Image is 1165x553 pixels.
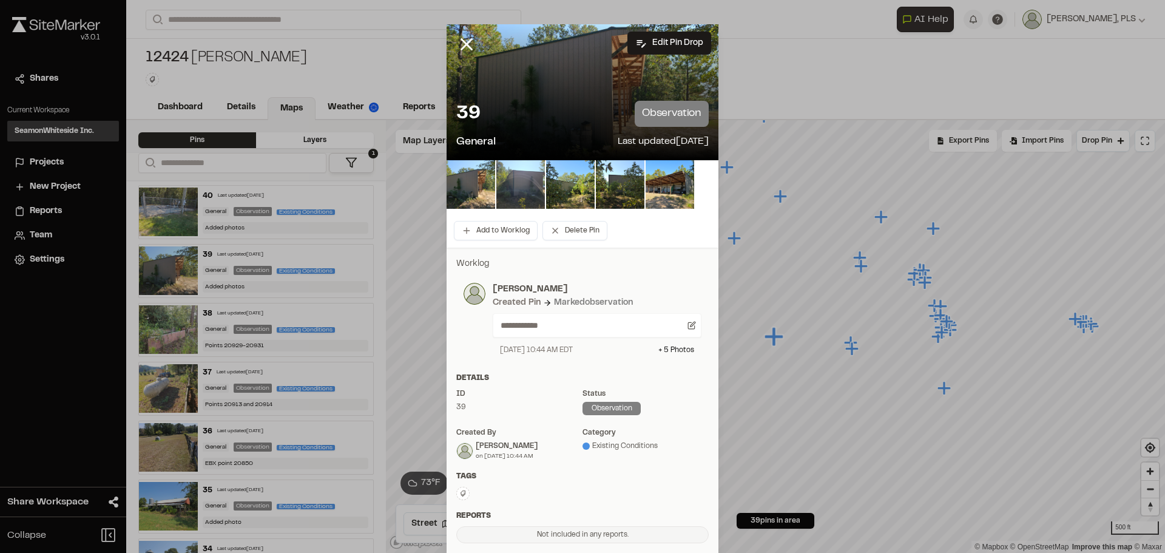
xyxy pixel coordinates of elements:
[646,160,694,209] img: file
[546,160,595,209] img: file
[456,427,582,438] div: Created by
[447,160,495,209] img: file
[658,345,694,356] div: + 5 Photo s
[456,388,582,399] div: ID
[464,283,485,305] img: photo
[456,373,709,384] div: Details
[456,471,709,482] div: Tags
[493,283,701,296] p: [PERSON_NAME]
[582,388,709,399] div: Status
[582,402,641,415] div: observation
[476,441,538,452] div: [PERSON_NAME]
[476,452,538,461] div: on [DATE] 10:44 AM
[456,511,709,521] div: Reports
[456,526,709,543] div: Not included in any reports.
[582,427,709,438] div: category
[456,102,480,126] p: 39
[457,443,473,459] img: Morgan Beumee
[456,402,582,413] div: 39
[493,296,541,310] div: Created Pin
[456,134,496,151] p: General
[496,160,545,209] img: file
[456,487,470,500] button: Edit Tags
[456,257,709,271] p: Worklog
[542,221,607,240] button: Delete Pin
[635,101,709,127] p: observation
[454,221,538,240] button: Add to Worklog
[596,160,644,209] img: file
[554,296,633,310] div: Marked observation
[618,134,709,151] p: Last updated [DATE]
[582,441,709,452] div: Existing Conditions
[500,345,573,356] div: [DATE] 10:44 AM EDT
